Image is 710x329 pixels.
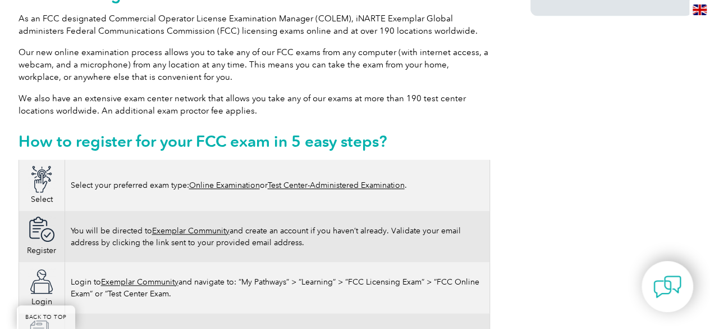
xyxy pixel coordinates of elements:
[65,160,489,211] td: Select your preferred exam type: or .
[653,273,681,301] img: contact-chat.png
[152,226,230,236] a: Exemplar Community
[19,12,490,37] p: As an FCC designated Commercial Operator License Examination Manager (COLEM), iNARTE Exemplar Glo...
[693,4,707,15] img: en
[19,160,65,211] td: Select
[19,132,490,150] h2: How to register for your FCC exam in 5 easy steps?
[19,262,65,313] td: Login
[189,181,260,190] a: Online Examination
[17,305,75,329] a: BACK TO TOP
[65,262,489,313] td: Login to and navigate to: “My Pathways” > “Learning” > “FCC Licensing Exam” > “FCC Online Exam” o...
[19,92,490,117] p: We also have an extensive exam center network that allows you take any of our exams at more than ...
[19,46,490,83] p: Our new online examination process allows you to take any of our FCC exams from any computer (wit...
[101,277,178,287] a: Exemplar Community
[65,211,489,262] td: You will be directed to and create an account if you haven’t already. Validate your email address...
[268,181,405,190] a: Test Center-Administered Examination
[19,211,65,262] td: Register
